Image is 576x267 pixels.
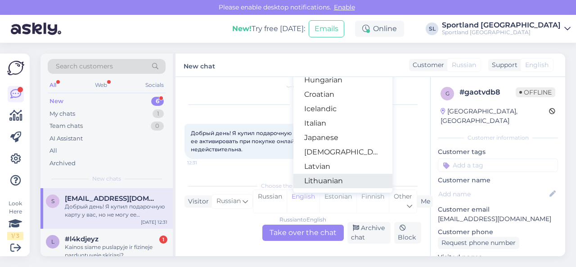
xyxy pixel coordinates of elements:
[459,87,516,98] div: # gaotvdb8
[65,243,167,259] div: Kainos siame puslapyje ir fizineje parduotuveje skiriasi?
[56,62,113,71] span: Search customers
[293,116,392,131] a: Italian
[293,87,392,102] a: Croatian
[293,188,392,203] a: Norwegian Bokmål
[442,22,561,29] div: Sportland [GEOGRAPHIC_DATA]
[287,190,319,213] div: English
[426,23,438,35] div: SL
[93,79,109,91] div: Web
[319,190,356,213] div: Estonian
[49,97,63,106] div: New
[441,107,549,126] div: [GEOGRAPHIC_DATA], [GEOGRAPHIC_DATA]
[438,176,558,185] p: Customer name
[49,146,57,155] div: All
[438,253,558,262] p: Visited pages
[141,219,167,226] div: [DATE] 12:31
[293,159,392,174] a: Latvian
[191,130,360,153] span: Добрый день! Я купил подарочную карту у вас, но не могу ее активировать при покупке онлайн. Пишет...
[232,24,252,33] b: New!
[417,197,430,206] div: Me
[187,159,221,166] span: 12:31
[331,3,358,11] span: Enable
[293,73,392,87] a: Hungarian
[49,159,76,168] div: Archived
[438,189,548,199] input: Add name
[442,22,571,36] a: Sportland [GEOGRAPHIC_DATA]Sportland [GEOGRAPHIC_DATA]
[7,232,23,240] div: 1 / 3
[442,29,561,36] div: Sportland [GEOGRAPHIC_DATA]
[525,60,549,70] span: English
[409,60,444,70] div: Customer
[262,225,344,241] div: Take over the chat
[438,205,558,214] p: Customer email
[65,203,167,219] div: Добрый день! Я купил подарочную карту у вас, но не могу ее активировать при покупке онлайн. Пишет...
[159,235,167,244] div: 1
[153,109,164,118] div: 1
[438,158,558,172] input: Add a tag
[394,192,412,200] span: Other
[184,182,421,190] div: Choose the language and reply
[7,61,24,75] img: Askly Logo
[7,199,23,240] div: Look Here
[293,102,392,116] a: Icelandic
[438,237,519,249] div: Request phone number
[293,131,392,145] a: Japanese
[438,214,558,224] p: [EMAIL_ADDRESS][DOMAIN_NAME]
[293,145,392,159] a: [DEMOGRAPHIC_DATA]
[438,147,558,157] p: Customer tags
[184,100,421,109] div: [DATE]
[65,195,158,203] span: swedishbeardd44@gmail.com
[356,190,389,213] div: Finnish
[488,60,517,70] div: Support
[49,109,75,118] div: My chats
[355,21,404,37] div: Online
[49,134,83,143] div: AI Assistant
[51,238,54,245] span: l
[438,134,558,142] div: Customer information
[438,227,558,237] p: Customer phone
[445,90,450,97] span: g
[394,222,421,244] div: Block
[65,235,99,243] span: #l4kdjeyz
[48,79,58,91] div: All
[49,122,83,131] div: Team chats
[216,196,241,206] span: Russian
[151,97,164,106] div: 6
[309,20,344,37] button: Emails
[293,174,392,188] a: Lithuanian
[51,198,54,204] span: s
[452,60,476,70] span: Russian
[516,87,555,97] span: Offline
[279,216,326,224] div: Russian to English
[92,175,121,183] span: New chats
[151,122,164,131] div: 0
[184,197,209,206] div: Visitor
[347,222,391,244] div: Archive chat
[253,190,287,213] div: Russian
[144,79,166,91] div: Socials
[232,23,305,34] div: Try free [DATE]:
[184,59,215,71] label: New chat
